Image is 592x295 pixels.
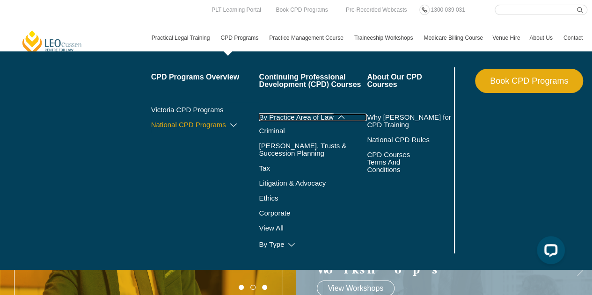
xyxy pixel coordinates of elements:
a: By Type [259,241,367,248]
a: Tax [259,165,344,172]
a: [PERSON_NAME], Trusts & Succession Planning [259,142,367,157]
a: By Practice Area of Law [259,114,367,121]
button: 2 [250,285,256,290]
a: Practice Management Course [264,24,350,51]
a: Victoria CPD Programs [151,106,259,114]
a: About Us [525,24,558,51]
a: Litigation & Advocacy [259,180,367,187]
a: Criminal [259,127,367,135]
a: National CPD Rules [367,136,452,144]
a: Corporate [259,209,367,217]
a: VIC Traineeship Workshops [317,250,553,275]
a: Venue Hire [488,24,525,51]
a: Pre-Recorded Webcasts [344,5,409,15]
a: Contact [559,24,587,51]
button: 1 [239,285,244,290]
a: 1300 039 031 [428,5,467,15]
a: CPD Programs [216,24,264,51]
a: Book CPD Programs [475,69,583,93]
a: View All [259,224,367,232]
a: CPD Programs Overview [151,73,259,81]
a: Continuing Professional Development (CPD) Courses [259,73,367,88]
a: PLT Learning Portal [209,5,263,15]
a: Medicare Billing Course [419,24,488,51]
a: CPD Courses Terms And Conditions [367,151,428,173]
a: Practical Legal Training [147,24,216,51]
a: Why [PERSON_NAME] for CPD Training [367,114,452,129]
button: 3 [262,285,267,290]
a: [PERSON_NAME] Centre for Law [21,29,83,56]
a: Book CPD Programs [273,5,330,15]
span: 1300 039 031 [431,7,465,13]
a: Traineeship Workshops [350,24,419,51]
a: Ethics [259,194,367,202]
a: National CPD Programs [151,121,259,129]
a: About Our CPD Courses [367,73,452,88]
iframe: LiveChat chat widget [529,232,569,272]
